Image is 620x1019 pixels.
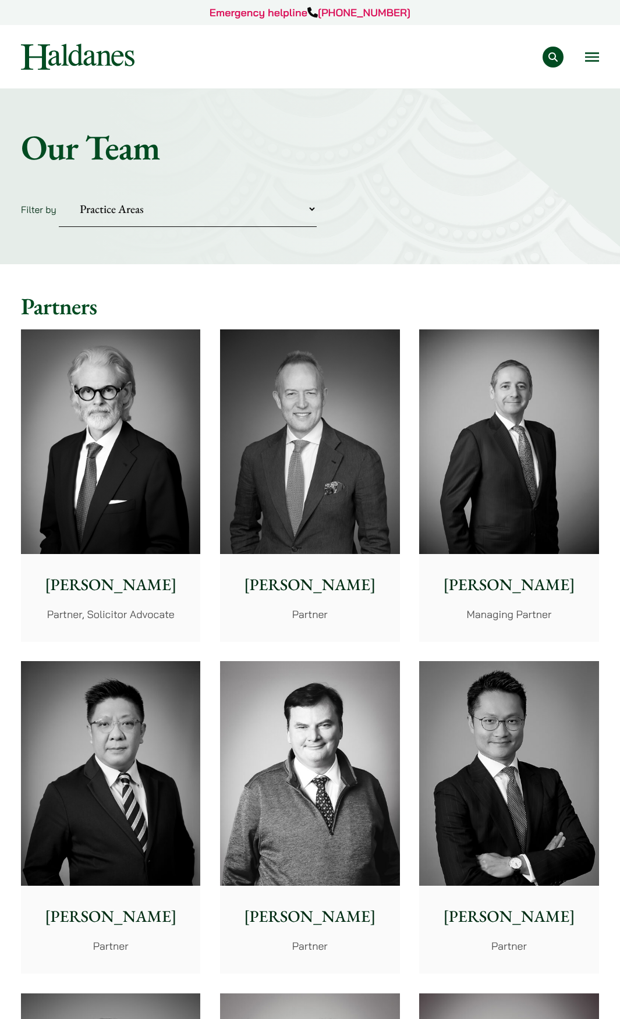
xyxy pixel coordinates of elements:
h1: Our Team [21,126,599,168]
label: Filter by [21,204,56,215]
h2: Partners [21,292,599,320]
a: Emergency helpline[PHONE_NUMBER] [210,6,410,19]
a: [PERSON_NAME] Partner, Solicitor Advocate [21,329,200,641]
p: Partner [229,606,390,622]
p: Partner, Solicitor Advocate [30,606,191,622]
button: Open menu [585,52,599,62]
p: [PERSON_NAME] [30,573,191,597]
a: [PERSON_NAME] Partner [419,661,598,973]
p: Partner [229,938,390,954]
a: [PERSON_NAME] Partner [220,329,399,641]
img: Logo of Haldanes [21,44,134,70]
a: [PERSON_NAME] Managing Partner [419,329,598,641]
p: [PERSON_NAME] [428,904,589,929]
p: Partner [30,938,191,954]
button: Search [543,47,564,68]
p: [PERSON_NAME] [229,573,390,597]
a: [PERSON_NAME] Partner [220,661,399,973]
a: [PERSON_NAME] Partner [21,661,200,973]
p: Partner [428,938,589,954]
p: [PERSON_NAME] [428,573,589,597]
p: [PERSON_NAME] [30,904,191,929]
p: [PERSON_NAME] [229,904,390,929]
p: Managing Partner [428,606,589,622]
